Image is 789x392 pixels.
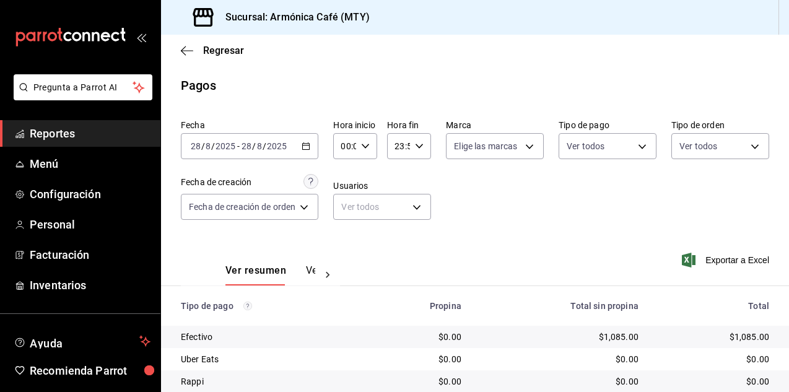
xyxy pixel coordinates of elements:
div: Pagos [181,76,216,95]
span: Elige las marcas [454,140,517,152]
div: $1,085.00 [481,331,639,343]
button: Regresar [181,45,244,56]
span: Personal [30,216,150,233]
input: ---- [266,141,287,151]
div: navigation tabs [225,264,315,285]
div: Tipo de pago [181,301,355,311]
span: Reportes [30,125,150,142]
div: Efectivo [181,331,355,343]
div: Propina [375,301,461,311]
span: Regresar [203,45,244,56]
span: / [211,141,215,151]
div: $0.00 [481,375,639,388]
span: Fecha de creación de orden [189,201,295,213]
div: $0.00 [375,375,461,388]
div: Ver todos [333,194,431,220]
div: Rappi [181,375,355,388]
button: Ver resumen [225,264,286,285]
span: - [237,141,240,151]
span: / [252,141,256,151]
label: Marca [446,121,544,129]
span: Facturación [30,246,150,263]
span: Configuración [30,186,150,203]
button: open_drawer_menu [136,32,146,42]
svg: Los pagos realizados con Pay y otras terminales son montos brutos. [243,302,252,310]
div: Fecha de creación [181,176,251,189]
span: Ayuda [30,334,134,349]
input: -- [190,141,201,151]
label: Hora fin [387,121,431,129]
label: Fecha [181,121,318,129]
div: $0.00 [481,353,639,365]
div: $0.00 [658,375,769,388]
span: Recomienda Parrot [30,362,150,379]
div: $1,085.00 [658,331,769,343]
div: Uber Eats [181,353,355,365]
a: Pregunta a Parrot AI [9,90,152,103]
span: / [263,141,266,151]
div: Total sin propina [481,301,639,311]
button: Pregunta a Parrot AI [14,74,152,100]
label: Hora inicio [333,121,377,129]
label: Tipo de orden [671,121,769,129]
span: Ver todos [567,140,604,152]
input: -- [205,141,211,151]
span: Pregunta a Parrot AI [33,81,133,94]
input: -- [256,141,263,151]
div: $0.00 [375,331,461,343]
span: Ver todos [679,140,717,152]
h3: Sucursal: Armónica Café (MTY) [216,10,370,25]
label: Tipo de pago [559,121,656,129]
div: Total [658,301,769,311]
span: / [201,141,205,151]
input: -- [241,141,252,151]
div: $0.00 [375,353,461,365]
span: Inventarios [30,277,150,294]
button: Ver pagos [306,264,352,285]
div: $0.00 [658,353,769,365]
button: Exportar a Excel [684,253,769,268]
input: ---- [215,141,236,151]
label: Usuarios [333,181,431,190]
span: Menú [30,155,150,172]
